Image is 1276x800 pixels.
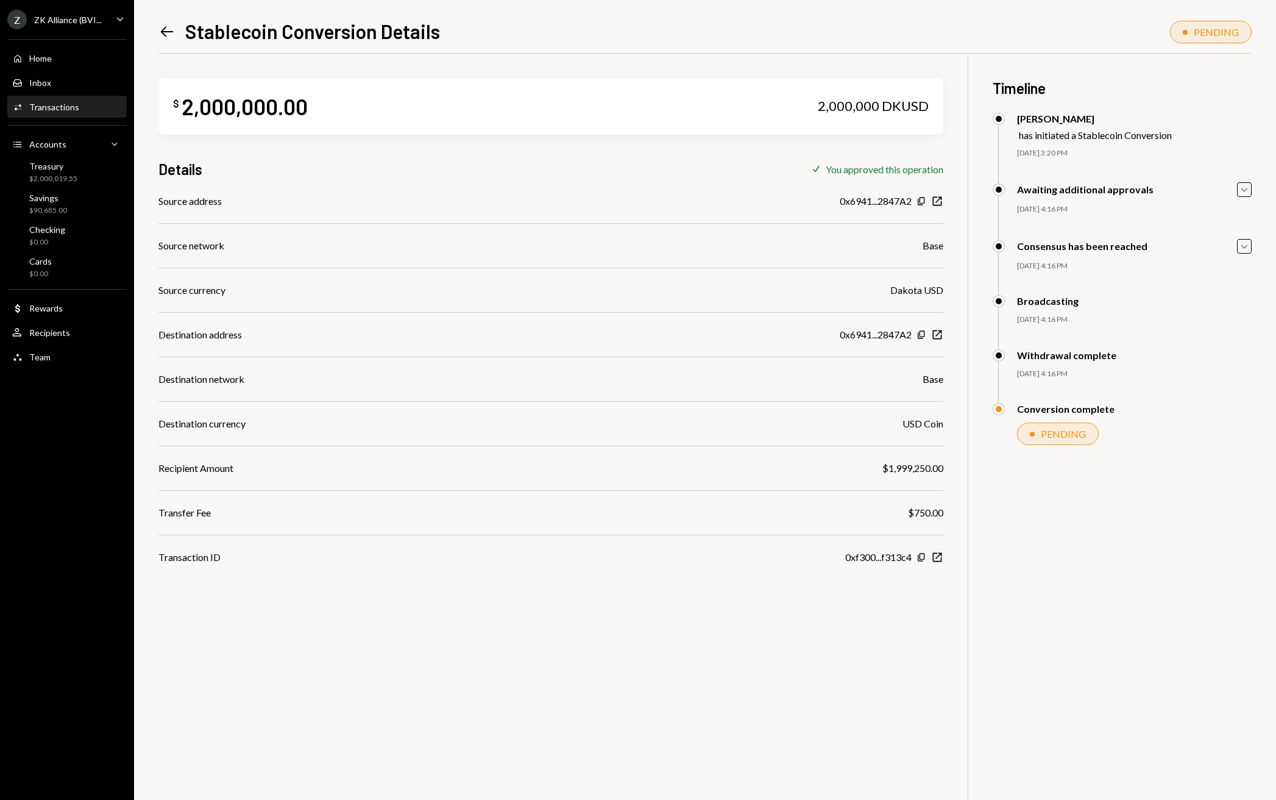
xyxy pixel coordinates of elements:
[1017,369,1252,379] div: [DATE] 4:16 PM
[29,352,51,362] div: Team
[185,19,440,43] h1: Stablecoin Conversion Details
[29,174,77,184] div: $2,000,019.55
[7,321,127,343] a: Recipients
[29,269,52,279] div: $0.00
[1041,428,1086,440] div: PENDING
[1017,261,1252,271] div: [DATE] 4:16 PM
[29,77,51,88] div: Inbox
[29,102,79,112] div: Transactions
[29,327,70,338] div: Recipients
[29,53,52,63] div: Home
[882,461,943,476] div: $1,999,250.00
[7,252,127,282] a: Cards$0.00
[29,139,66,149] div: Accounts
[818,98,929,115] div: 2,000,000 DKUSD
[923,372,943,387] div: Base
[7,346,127,368] a: Team
[7,189,127,218] a: Savings$90,685.00
[158,505,211,520] div: Transfer Fee
[7,221,127,250] a: Checking$0.00
[34,15,102,25] div: ZK Alliance (BVI...
[182,93,308,120] div: 2,000,000.00
[158,327,242,342] div: Destination address
[7,10,27,29] div: Z
[1019,129,1172,141] div: has initiated a Stablecoin Conversion
[7,96,127,118] a: Transactions
[826,163,943,175] div: You approved this operation
[29,161,77,171] div: Treasury
[29,303,63,313] div: Rewards
[1017,349,1116,361] div: Withdrawal complete
[1194,26,1239,38] div: PENDING
[840,327,912,342] div: 0x6941...2847A2
[7,47,127,69] a: Home
[158,238,224,253] div: Source network
[1017,184,1154,195] div: Awaiting additional approvals
[890,283,943,298] div: Dakota USD
[993,78,1252,98] h3: Timeline
[7,133,127,155] a: Accounts
[29,205,67,216] div: $90,685.00
[158,461,233,476] div: Recipient Amount
[158,283,225,298] div: Source currency
[158,416,246,431] div: Destination currency
[7,71,127,93] a: Inbox
[840,194,912,209] div: 0x6941...2847A2
[173,98,179,110] div: $
[1017,295,1079,307] div: Broadcasting
[923,238,943,253] div: Base
[1017,113,1172,124] div: [PERSON_NAME]
[1017,315,1252,325] div: [DATE] 4:16 PM
[29,193,67,203] div: Savings
[158,550,221,565] div: Transaction ID
[158,194,222,209] div: Source address
[7,157,127,187] a: Treasury$2,000,019.55
[1017,240,1147,252] div: Consensus has been reached
[902,416,943,431] div: USD Coin
[1017,403,1115,415] div: Conversion complete
[29,237,65,248] div: $0.00
[158,159,202,179] h3: Details
[158,372,244,387] div: Destination network
[7,297,127,319] a: Rewards
[29,256,52,266] div: Cards
[1017,204,1252,215] div: [DATE] 4:16 PM
[845,550,912,565] div: 0xf300...f313c4
[908,505,943,520] div: $750.00
[29,224,65,235] div: Checking
[1017,148,1252,159] div: [DATE] 3:20 PM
